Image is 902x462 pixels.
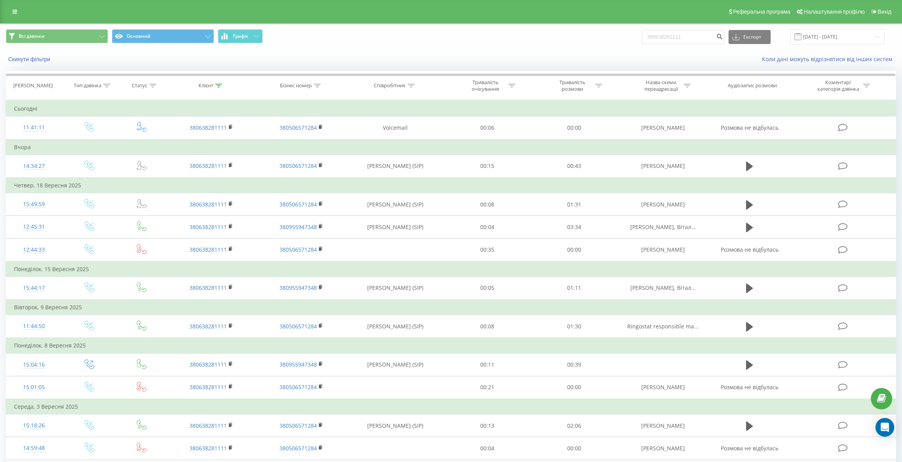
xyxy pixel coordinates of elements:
div: [PERSON_NAME] [13,83,53,89]
span: Всі дзвінки [19,33,44,39]
td: [PERSON_NAME] (SIP) [347,193,444,216]
a: 380638281111 [189,444,227,452]
div: 15:18:26 [14,418,54,433]
td: Сьогодні [6,101,896,116]
td: 00:15 [444,155,531,178]
td: 01:11 [531,277,618,300]
td: 00:11 [444,353,531,376]
div: 14:34:27 [14,159,54,174]
a: 380638281111 [189,383,227,391]
div: 14:59:48 [14,441,54,456]
div: 15:44:17 [14,280,54,296]
a: 380506571284 [279,422,317,429]
td: [PERSON_NAME] (SIP) [347,414,444,437]
td: Понеділок, 15 Вересня 2025 [6,261,896,277]
td: [PERSON_NAME] [618,376,708,399]
a: 380506571284 [279,201,317,208]
td: Вчора [6,139,896,155]
div: Тип дзвінка [74,83,101,89]
td: 00:00 [531,437,618,460]
td: [PERSON_NAME] [618,238,708,261]
span: Розмова не відбулась [721,444,778,452]
a: 380638281111 [189,361,227,368]
span: Вихід [878,9,891,15]
a: 380506571284 [279,383,317,391]
td: 00:21 [444,376,531,399]
span: Розмова не відбулась [721,246,778,253]
span: Графік [233,34,248,39]
a: 380955947348 [279,284,317,291]
span: [PERSON_NAME], Вітал... [630,223,696,231]
div: Тривалість очікування [465,79,506,92]
td: 00:05 [444,277,531,300]
td: 00:35 [444,238,531,261]
div: 11:44:50 [14,319,54,334]
div: 11:41:11 [14,120,54,135]
td: Середа, 3 Вересня 2025 [6,399,896,414]
td: [PERSON_NAME] [618,155,708,178]
a: 380638281111 [189,162,227,169]
a: 380638281111 [189,124,227,131]
a: 380506571284 [279,124,317,131]
a: 380638281111 [189,201,227,208]
td: Voicemail [347,116,444,139]
a: Коли дані можуть відрізнятися вiд інших систем [762,55,896,63]
div: 12:44:33 [14,242,54,257]
div: 15:04:16 [14,357,54,372]
a: 380638281111 [189,223,227,231]
a: 380506571284 [279,162,317,169]
td: 03:34 [531,216,618,238]
button: Скинути фільтри [6,56,54,63]
a: 380638281111 [189,246,227,253]
input: Пошук за номером [642,30,725,44]
div: Аудіозапис розмови [728,83,777,89]
td: Понеділок, 8 Вересня 2025 [6,338,896,353]
div: Бізнес номер [280,83,312,89]
span: Розмова не відбулась [721,383,778,391]
td: [PERSON_NAME] [618,193,708,216]
a: 380506571284 [279,323,317,330]
a: 380506571284 [279,246,317,253]
a: 380638281111 [189,284,227,291]
span: Розмова не відбулась [721,124,778,131]
td: [PERSON_NAME] [618,414,708,437]
a: 380955947348 [279,223,317,231]
td: 00:08 [444,315,531,338]
button: Основний [112,29,214,43]
span: Ringostat responsible ma... [627,323,699,330]
div: 15:49:59 [14,197,54,212]
td: [PERSON_NAME] [618,437,708,460]
td: 00:08 [444,193,531,216]
td: 02:06 [531,414,618,437]
td: 00:00 [531,238,618,261]
td: 00:13 [444,414,531,437]
div: Open Intercom Messenger [875,418,894,437]
td: 00:04 [444,216,531,238]
td: Вівторок, 9 Вересня 2025 [6,300,896,315]
div: Коментар/категорія дзвінка [815,79,861,92]
div: Співробітник [374,83,406,89]
td: [PERSON_NAME] (SIP) [347,216,444,238]
button: Експорт [729,30,771,44]
div: Статус [132,83,147,89]
button: Всі дзвінки [6,29,108,43]
td: 01:31 [531,193,618,216]
td: [PERSON_NAME] (SIP) [347,353,444,376]
td: 00:43 [531,155,618,178]
td: [PERSON_NAME] [618,116,708,139]
td: 00:04 [444,437,531,460]
div: Тривалість розмови [552,79,593,92]
td: 00:06 [444,116,531,139]
div: 12:45:31 [14,219,54,235]
span: [PERSON_NAME], Вітал... [630,284,696,291]
div: Назва схеми переадресації [640,79,682,92]
td: [PERSON_NAME] (SIP) [347,315,444,338]
div: Клієнт [198,83,213,89]
a: 380638281111 [189,422,227,429]
button: Графік [218,29,263,43]
span: Реферальна програма [733,9,791,15]
td: 00:39 [531,353,618,376]
span: Налаштування профілю [804,9,865,15]
td: [PERSON_NAME] (SIP) [347,277,444,300]
a: 380955947348 [279,361,317,368]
